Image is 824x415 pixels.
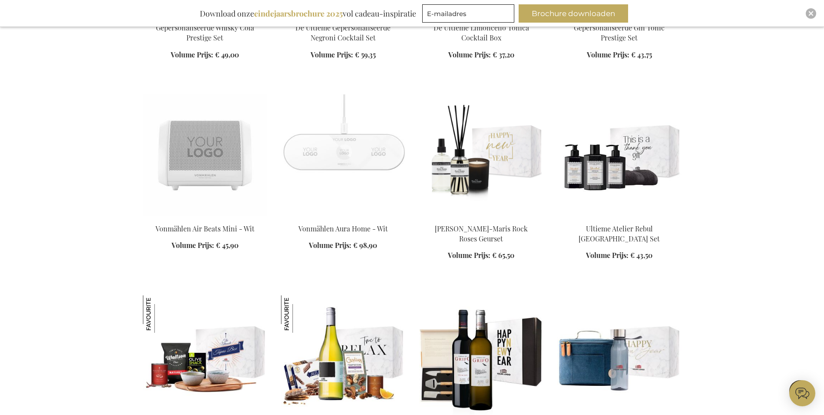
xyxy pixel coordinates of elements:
[435,224,528,243] a: [PERSON_NAME]-Maris Rock Roses Geurset
[281,94,405,216] img: Vonmählen Aura Home
[353,241,377,250] span: € 98,90
[557,94,682,216] img: Ultieme Atelier Rebul Istanbul Set
[143,295,180,333] img: Tapas Essentials Box
[587,50,652,60] a: Volume Prijs: € 43,75
[172,241,214,250] span: Volume Prijs:
[311,50,353,59] span: Volume Prijs:
[215,50,239,59] span: € 49,00
[196,4,420,23] div: Download onze vol cadeau-inspiratie
[587,50,629,59] span: Volume Prijs:
[586,251,652,261] a: Volume Prijs: € 43,50
[630,251,652,260] span: € 43,50
[519,4,628,23] button: Brochure downloaden
[171,50,239,60] a: Volume Prijs: € 49,00
[579,224,660,243] a: Ultieme Atelier Rebul [GEOGRAPHIC_DATA] Set
[448,50,491,59] span: Volume Prijs:
[808,11,814,16] img: Close
[492,251,514,260] span: € 65,50
[281,213,405,221] a: Vonmählen Aura Home
[493,50,514,59] span: € 37,20
[311,50,376,60] a: Volume Prijs: € 59,35
[298,224,388,233] a: Vonmählen Aura Home - Wit
[254,8,343,19] b: eindejaarsbrochure 2025
[355,50,376,59] span: € 59,35
[806,8,816,19] div: Close
[448,251,514,261] a: Volume Prijs: € 65,50
[309,241,351,250] span: Volume Prijs:
[422,4,517,25] form: marketing offers and promotions
[143,94,267,216] img: Vonmahlen Air Beats Mini
[586,251,629,260] span: Volume Prijs:
[419,94,543,216] img: Marie-Stella-Maris Rock Roses Fragrance Set
[216,241,238,250] span: € 45,90
[789,380,815,406] iframe: belco-activator-frame
[448,50,514,60] a: Volume Prijs: € 37,20
[171,50,213,59] span: Volume Prijs:
[557,213,682,221] a: Ultieme Atelier Rebul Istanbul Set
[448,251,490,260] span: Volume Prijs:
[143,213,267,221] a: Vonmahlen Air Beats Mini
[419,213,543,221] a: Marie-Stella-Maris Rock Roses Fragrance Set
[631,50,652,59] span: € 43,75
[172,241,238,251] a: Volume Prijs: € 45,90
[422,4,514,23] input: E-mailadres
[281,295,318,333] img: Gepersonaliseerde Witte Wijn Sweet Temptations Set
[156,224,255,233] a: Vonmählen Air Beats Mini - Wit
[309,241,377,251] a: Volume Prijs: € 98,90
